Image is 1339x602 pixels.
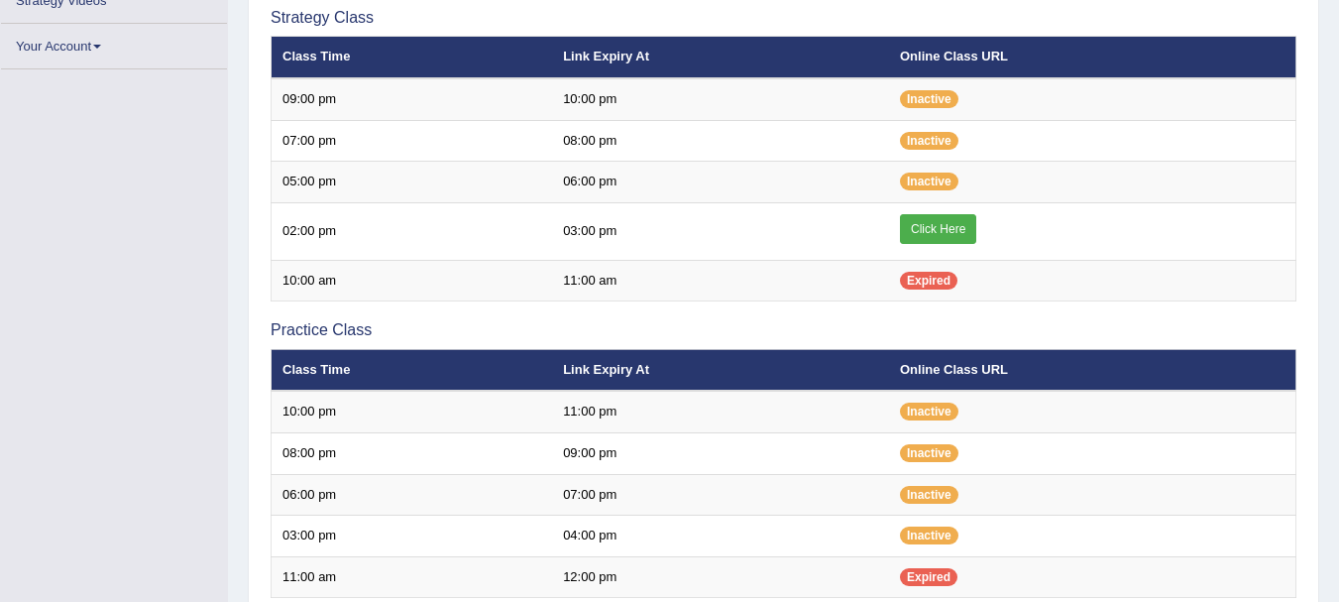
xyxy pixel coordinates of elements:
td: 02:00 pm [272,202,553,260]
td: 08:00 pm [272,433,553,475]
td: 09:00 pm [552,433,889,475]
span: Inactive [900,444,958,462]
th: Online Class URL [889,37,1296,78]
td: 12:00 pm [552,556,889,598]
td: 04:00 pm [552,516,889,557]
a: Click Here [900,214,976,244]
td: 11:00 am [552,260,889,301]
th: Class Time [272,349,553,391]
a: Your Account [1,24,227,62]
td: 06:00 pm [272,474,553,516]
th: Class Time [272,37,553,78]
th: Link Expiry At [552,37,889,78]
td: 11:00 pm [552,391,889,432]
span: Expired [900,272,957,290]
td: 11:00 am [272,556,553,598]
td: 03:00 pm [552,202,889,260]
h3: Practice Class [271,321,1296,339]
th: Online Class URL [889,349,1296,391]
span: Inactive [900,527,958,544]
td: 05:00 pm [272,162,553,203]
span: Inactive [900,403,958,421]
td: 10:00 pm [272,391,553,432]
td: 06:00 pm [552,162,889,203]
span: Inactive [900,90,958,108]
h3: Strategy Class [271,9,1296,27]
span: Inactive [900,132,958,150]
td: 07:00 pm [552,474,889,516]
span: Expired [900,568,957,586]
td: 07:00 pm [272,120,553,162]
td: 10:00 pm [552,78,889,120]
th: Link Expiry At [552,349,889,391]
span: Inactive [900,173,958,190]
td: 10:00 am [272,260,553,301]
span: Inactive [900,486,958,504]
td: 03:00 pm [272,516,553,557]
td: 09:00 pm [272,78,553,120]
td: 08:00 pm [552,120,889,162]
